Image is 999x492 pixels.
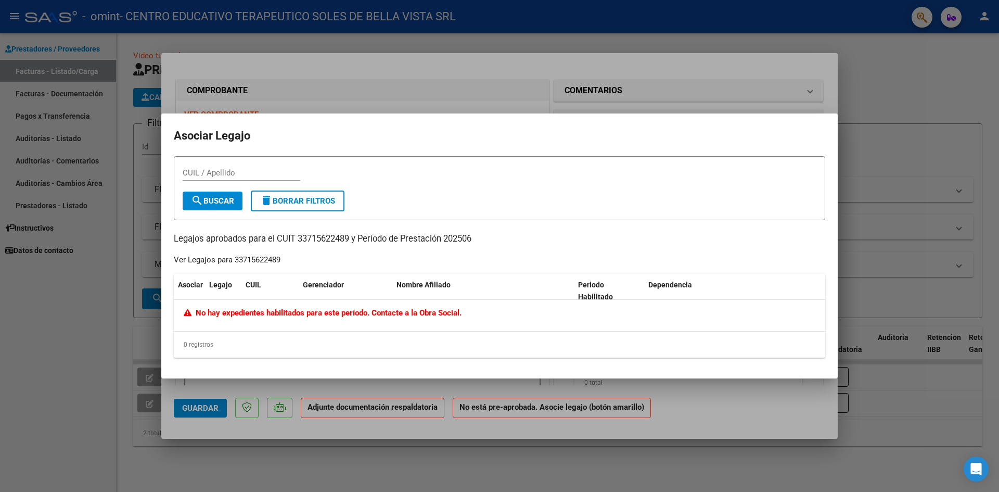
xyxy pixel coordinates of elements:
[191,196,234,206] span: Buscar
[260,196,335,206] span: Borrar Filtros
[392,274,574,308] datatable-header-cell: Nombre Afiliado
[209,281,232,289] span: Legajo
[241,274,299,308] datatable-header-cell: CUIL
[174,274,205,308] datatable-header-cell: Asociar
[174,126,825,146] h2: Asociar Legajo
[251,191,344,211] button: Borrar Filtros
[174,332,825,358] div: 0 registros
[183,192,242,210] button: Buscar
[574,274,644,308] datatable-header-cell: Periodo Habilitado
[964,457,989,482] div: Open Intercom Messenger
[246,281,261,289] span: CUIL
[644,274,826,308] datatable-header-cell: Dependencia
[184,308,462,318] span: No hay expedientes habilitados para este período. Contacte a la Obra Social.
[648,281,692,289] span: Dependencia
[174,254,280,266] div: Ver Legajos para 33715622489
[396,281,451,289] span: Nombre Afiliado
[191,194,203,207] mat-icon: search
[303,281,344,289] span: Gerenciador
[205,274,241,308] datatable-header-cell: Legajo
[299,274,392,308] datatable-header-cell: Gerenciador
[174,233,825,246] p: Legajos aprobados para el CUIT 33715622489 y Período de Prestación 202506
[178,281,203,289] span: Asociar
[260,194,273,207] mat-icon: delete
[578,281,613,301] span: Periodo Habilitado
